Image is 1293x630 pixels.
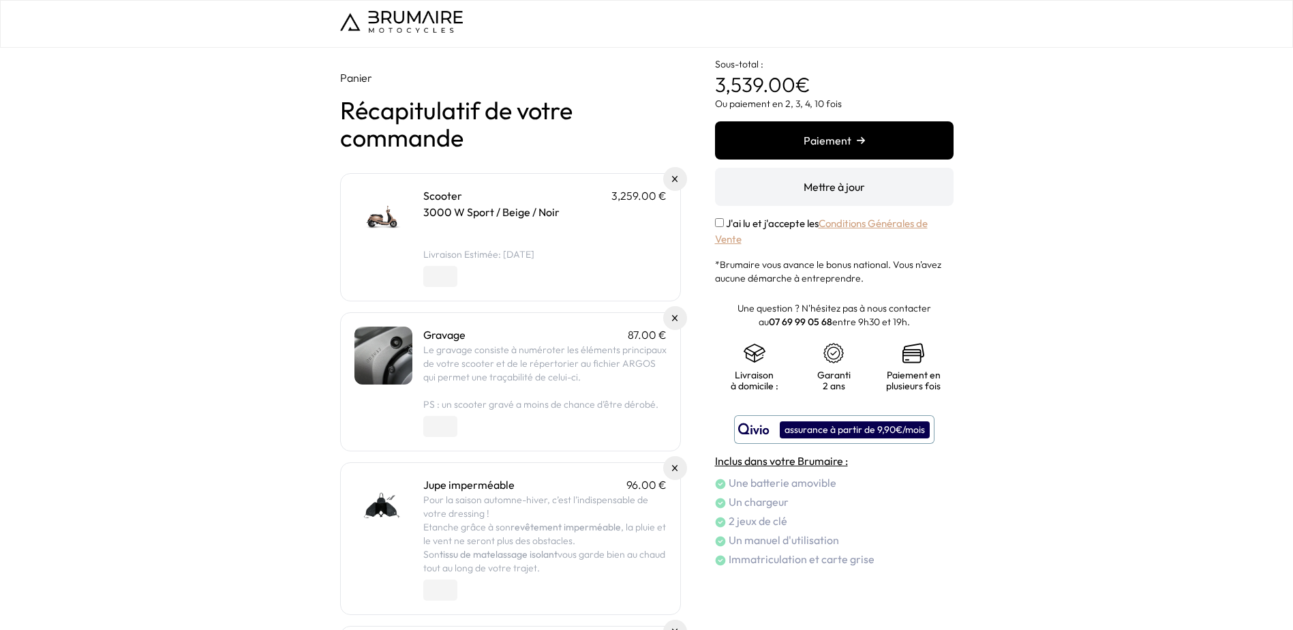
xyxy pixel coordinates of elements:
img: Gravage [354,327,412,385]
p: Etanche grâce à son , la pluie et le vent ne seront plus des obstacles. [423,520,667,547]
p: Son vous garde bien au chaud tout au long de votre trajet. [423,547,667,575]
img: check.png [715,536,726,547]
img: Supprimer du panier [672,465,678,471]
img: Jupe imperméable [354,477,412,535]
p: 3,259.00 € [611,187,667,204]
p: 96.00 € [626,477,667,493]
img: check.png [715,517,726,528]
p: Garanti 2 ans [808,370,860,391]
img: Supprimer du panier [672,176,678,182]
p: Ou paiement en 2, 3, 4, 10 fois [715,97,954,110]
a: Scooter [423,189,462,202]
img: check.png [715,555,726,566]
li: Livraison Estimée: [DATE] [423,247,667,261]
span: Sous-total : [715,58,763,70]
button: assurance à partir de 9,90€/mois [734,415,934,444]
li: Un manuel d'utilisation [715,532,954,548]
p: 87.00 € [628,327,667,343]
img: logo qivio [738,421,770,438]
p: 3000 W Sport / Beige / Noir [423,204,667,220]
a: Jupe imperméable [423,478,515,492]
p: € [715,48,954,97]
li: Une batterie amovible [715,475,954,491]
img: Scooter - 3000 W Sport / Beige / Noir [354,187,412,245]
img: check.png [715,479,726,490]
img: credit-cards.png [902,342,924,364]
h4: Inclus dans votre Brumaire : [715,453,954,469]
button: Mettre à jour [715,168,954,206]
label: J'ai lu et j'accepte les [715,217,928,245]
li: Un chargeur [715,494,954,510]
p: Livraison à domicile : [729,370,781,391]
img: Supprimer du panier [672,315,678,321]
img: Logo de Brumaire [340,11,463,33]
span: Le gravage consiste à numéroter les éléments principaux de votre scooter et de le répertorier au ... [423,344,667,383]
p: Panier [340,70,681,86]
p: *Brumaire vous avance le bonus national. Vous n'avez aucune démarche à entreprendre. [715,258,954,285]
img: certificat-de-garantie.png [823,342,845,364]
button: Paiement [715,121,954,160]
li: Immatriculation et carte grise [715,551,954,567]
a: Gravage [423,328,466,342]
strong: tissu de matelassage isolant [440,548,558,560]
img: shipping.png [744,342,765,364]
li: 2 jeux de clé [715,513,954,529]
h1: Récapitulatif de votre commande [340,97,681,151]
span: PS : un scooter gravé a moins de chance d’être dérobé. [423,398,658,410]
p: Une question ? N'hésitez pas à nous contacter au entre 9h30 et 19h. [715,301,954,329]
img: right-arrow.png [857,136,865,145]
p: Pour la saison automne-hiver, c’est l’indispensable de votre dressing ! [423,493,667,520]
div: assurance à partir de 9,90€/mois [780,421,930,438]
a: 07 69 99 05 68 [769,316,832,328]
p: Paiement en plusieurs fois [886,370,941,391]
span: 3,539.00 [715,72,795,97]
img: check.png [715,498,726,509]
a: Conditions Générales de Vente [715,217,928,245]
strong: revêtement imperméable [511,521,621,533]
